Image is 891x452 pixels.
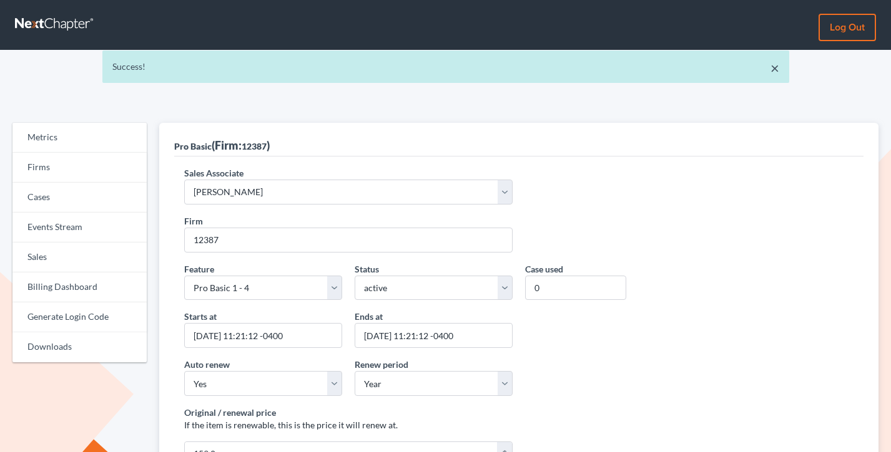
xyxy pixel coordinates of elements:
[12,183,147,213] a: Cases
[242,141,267,151] span: 12387
[184,323,342,348] input: MM/DD/YYYY
[770,60,779,75] a: ×
[12,213,147,243] a: Events Stream
[174,141,212,151] span: Pro Basic
[184,262,214,276] label: Feature
[184,358,230,371] label: Auto renew
[525,276,626,301] input: 0
[184,228,513,252] input: 1234
[12,243,147,272] a: Sales
[525,262,563,276] label: Case used
[184,419,513,431] p: If the item is renewable, this is the price it will renew at.
[819,14,876,41] a: Log out
[174,138,270,153] div: (Firm: )
[184,310,217,323] label: Starts at
[12,123,147,153] a: Metrics
[112,60,779,73] div: Success!
[12,153,147,183] a: Firms
[184,214,203,228] label: Firm
[355,310,383,323] label: Ends at
[355,358,408,371] label: Renew period
[12,302,147,332] a: Generate Login Code
[184,166,244,180] label: Sales Associate
[355,262,379,276] label: Status
[184,406,276,419] label: Original / renewal price
[12,332,147,362] a: Downloads
[355,323,513,348] input: MM/DD/YYYY
[12,272,147,302] a: Billing Dashboard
